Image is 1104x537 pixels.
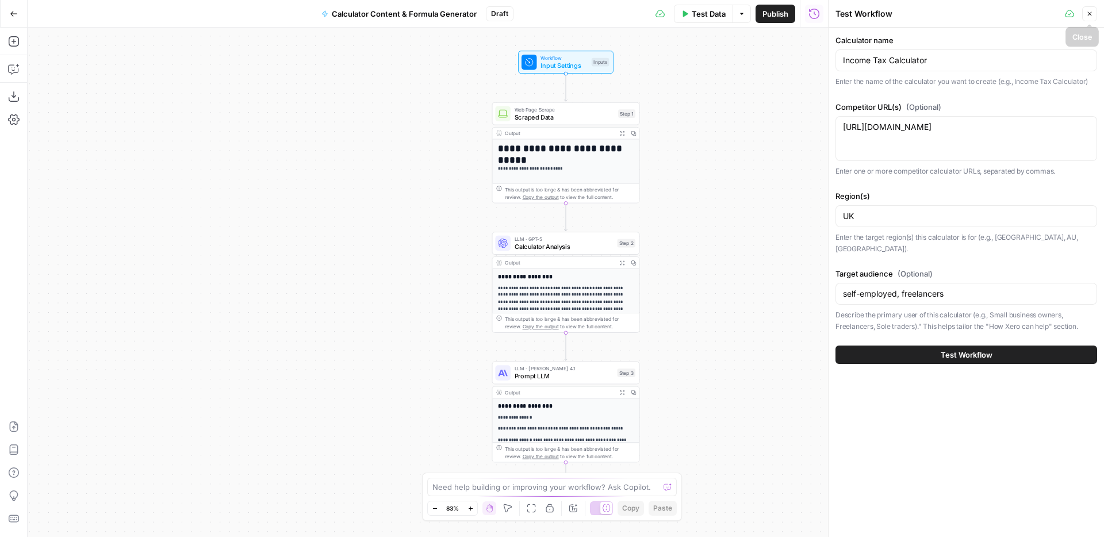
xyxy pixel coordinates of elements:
[756,5,795,23] button: Publish
[505,129,614,137] div: Output
[835,346,1097,364] button: Test Workflow
[515,106,615,113] span: Web Page Scrape
[617,239,635,248] div: Step 2
[492,51,640,74] div: WorkflowInput SettingsInputs
[835,268,1097,279] label: Target audience
[618,109,635,118] div: Step 1
[515,371,614,381] span: Prompt LLM
[491,9,508,19] span: Draft
[515,235,614,243] span: LLM · GPT-5
[565,74,568,101] g: Edge from start to step_1
[505,186,635,201] div: This output is too large & has been abbreviated for review. to view the full content.
[523,324,559,329] span: Copy the output
[906,101,941,113] span: (Optional)
[617,369,635,377] div: Step 3
[515,365,614,372] span: LLM · [PERSON_NAME] 4.1
[540,54,588,62] span: Workflow
[835,190,1097,202] label: Region(s)
[446,504,459,513] span: 83%
[762,8,788,20] span: Publish
[835,76,1097,87] p: Enter the name of the calculator you want to create (e.g., Income Tax Calculator)
[505,445,635,461] div: This output is too large & has been abbreviated for review. to view the full content.
[592,58,609,67] div: Inputs
[505,259,614,266] div: Output
[505,315,635,331] div: This output is too large & has been abbreviated for review. to view the full content.
[674,5,733,23] button: Test Data
[523,194,559,200] span: Copy the output
[835,232,1097,254] p: Enter the target region(s) this calculator is for (e.g., [GEOGRAPHIC_DATA], AU, [GEOGRAPHIC_DATA]).
[653,503,672,513] span: Paste
[835,34,1097,46] label: Calculator name
[515,242,614,252] span: Calculator Analysis
[523,453,559,459] span: Copy the output
[622,503,639,513] span: Copy
[540,61,588,71] span: Input Settings
[692,8,726,20] span: Test Data
[898,268,933,279] span: (Optional)
[941,349,992,360] span: Test Workflow
[835,166,1097,177] p: Enter one or more competitor calculator URLs, separated by commas.
[835,309,1097,332] p: Describe the primary user of this calculator (e.g., Small business owners, Freelancers, Sole trad...
[835,101,1097,113] label: Competitor URL(s)
[332,8,477,20] span: Calculator Content & Formula Generator
[618,501,644,516] button: Copy
[315,5,484,23] button: Calculator Content & Formula Generator
[565,203,568,231] g: Edge from step_1 to step_2
[515,112,615,122] span: Scraped Data
[505,389,614,396] div: Output
[565,333,568,360] g: Edge from step_2 to step_3
[843,121,1090,133] textarea: [URL][DOMAIN_NAME]
[649,501,677,516] button: Paste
